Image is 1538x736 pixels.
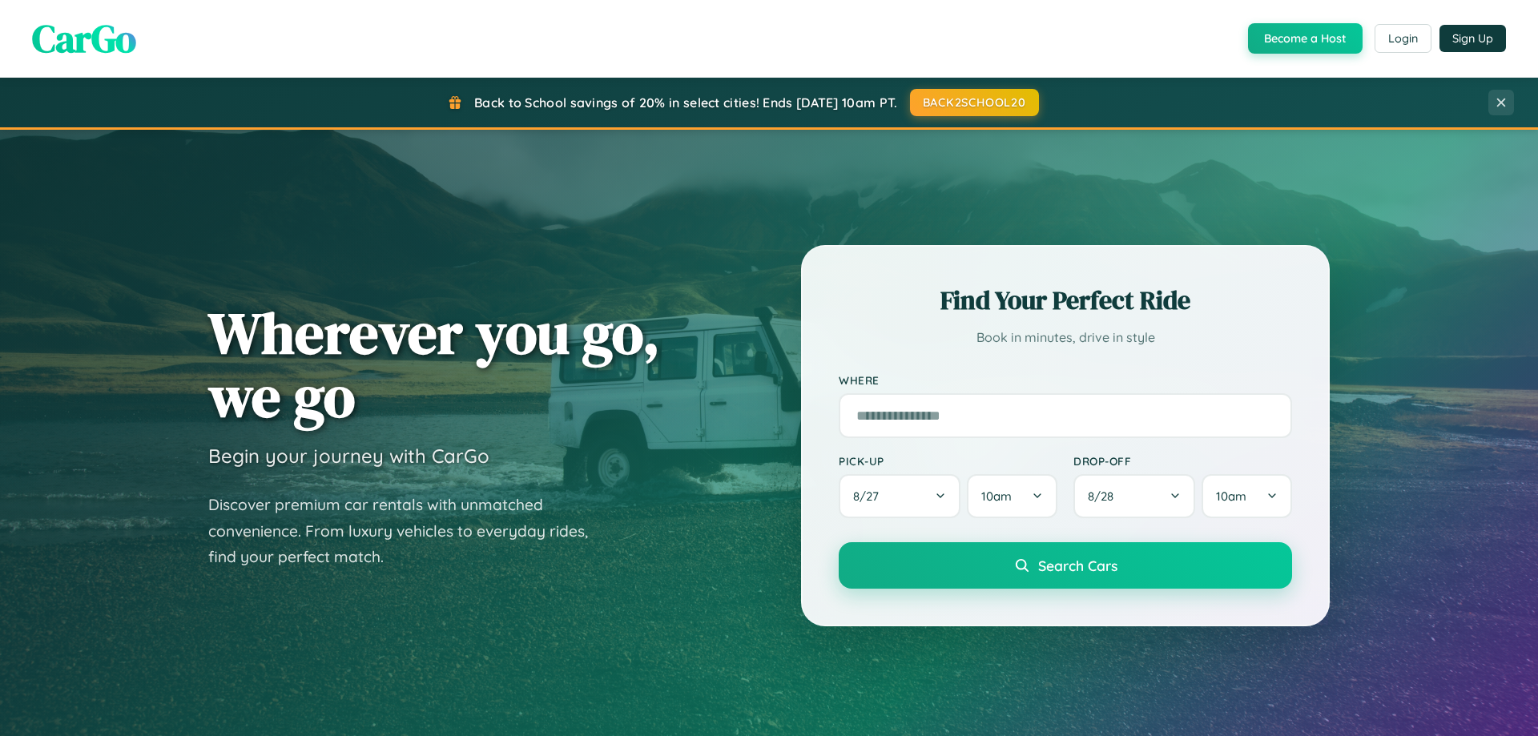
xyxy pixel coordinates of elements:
span: Back to School savings of 20% in select cities! Ends [DATE] 10am PT. [474,95,897,111]
label: Where [839,373,1292,387]
span: 10am [1216,489,1246,504]
span: 10am [981,489,1012,504]
span: 8 / 28 [1088,489,1121,504]
button: Sign Up [1439,25,1506,52]
button: 10am [967,474,1057,518]
span: 8 / 27 [853,489,887,504]
button: Search Cars [839,542,1292,589]
label: Drop-off [1073,454,1292,468]
span: Search Cars [1038,557,1117,574]
button: BACK2SCHOOL20 [910,89,1039,116]
label: Pick-up [839,454,1057,468]
button: Login [1375,24,1431,53]
h2: Find Your Perfect Ride [839,283,1292,318]
p: Book in minutes, drive in style [839,326,1292,349]
p: Discover premium car rentals with unmatched convenience. From luxury vehicles to everyday rides, ... [208,492,609,570]
button: 8/27 [839,474,960,518]
span: CarGo [32,12,136,65]
button: 10am [1202,474,1292,518]
h1: Wherever you go, we go [208,301,660,428]
button: 8/28 [1073,474,1195,518]
h3: Begin your journey with CarGo [208,444,489,468]
button: Become a Host [1248,23,1363,54]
